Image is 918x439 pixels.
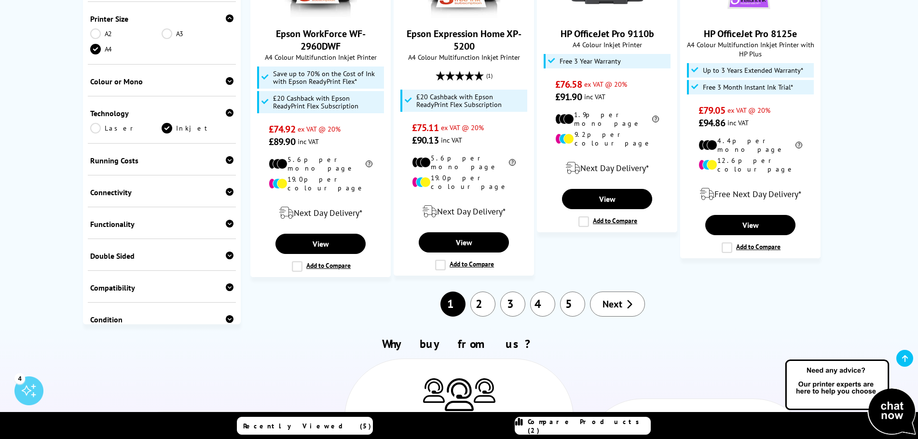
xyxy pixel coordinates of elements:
[162,28,233,39] a: A3
[578,216,637,227] label: Add to Compare
[90,14,234,24] div: Printer Size
[412,121,438,134] span: £75.11
[603,298,622,310] span: Next
[435,260,494,270] label: Add to Compare
[90,28,162,39] a: A2
[423,378,445,403] img: Printer Experts
[445,378,474,412] img: Printer Experts
[90,44,162,54] a: A4
[269,155,372,173] li: 5.6p per mono page
[273,70,382,85] span: Save up to 70% on the Cost of Ink with Epson ReadyPrint Flex*
[727,106,770,115] span: ex VAT @ 20%
[703,67,803,74] span: Up to 3 Years Extended Warranty*
[416,93,525,108] span: £20 Cashback with Epson ReadyPrint Flex Subscription
[90,156,234,165] div: Running Costs
[419,232,508,253] a: View
[699,104,725,117] span: £79.05
[562,189,652,209] a: View
[703,83,793,91] span: Free 3 Month Instant Ink Trial*
[399,53,529,62] span: A4 Colour Multifunction Inkjet Printer
[722,242,781,253] label: Add to Compare
[555,78,582,91] span: £76.58
[292,261,351,272] label: Add to Compare
[237,417,373,435] a: Recently Viewed (5)
[412,154,516,171] li: 5.6p per mono page
[285,10,357,20] a: Epson WorkForce WF-2960DWF
[590,292,645,317] a: Next
[441,135,462,145] span: inc VAT
[555,130,659,147] li: 9.2p per colour page
[727,118,749,127] span: inc VAT
[90,283,234,293] div: Compatibility
[269,123,295,135] span: £74.92
[542,40,672,49] span: A4 Colour Inkjet Printer
[399,198,529,225] div: modal_delivery
[412,134,438,146] span: £90.13
[699,136,802,154] li: 4.4p per mono page
[90,108,234,118] div: Technology
[560,57,621,65] span: Free 3 Year Warranty
[298,124,341,133] span: ex VAT @ 20%
[783,358,918,437] img: Open Live Chat window
[276,27,366,53] a: Epson WorkForce WF-2960DWF
[584,92,605,101] span: inc VAT
[571,10,644,20] a: HP OfficeJet Pro 9110b
[555,91,582,103] span: £91.90
[584,80,627,89] span: ex VAT @ 20%
[474,378,495,403] img: Printer Experts
[530,292,555,317] a: 4
[560,292,585,317] a: 5
[90,123,162,133] a: Laser
[243,422,371,430] span: Recently Viewed (5)
[14,373,25,384] div: 4
[714,10,787,20] a: HP OfficeJet Pro 8125e
[256,200,385,226] div: modal_delivery
[275,234,365,254] a: View
[685,181,815,208] div: modal_delivery
[90,77,234,86] div: Colour or Mono
[486,67,493,85] span: (1)
[90,219,234,229] div: Functionality
[441,123,484,132] span: ex VAT @ 20%
[704,27,797,40] a: HP OfficeJet Pro 8125e
[90,251,234,261] div: Double Sided
[515,417,651,435] a: Compare Products (2)
[101,336,818,351] h2: Why buy from us?
[542,155,672,182] div: modal_delivery
[256,53,385,62] span: A4 Colour Multifunction Inkjet Printer
[412,173,516,191] li: 19.0p per colour page
[685,40,815,58] span: A4 Colour Multifunction Inkjet Printer with HP Plus
[699,117,725,129] span: £94.86
[269,175,372,192] li: 19.0p per colour page
[555,110,659,128] li: 1.9p per mono page
[298,137,319,146] span: inc VAT
[162,123,233,133] a: Inkjet
[561,27,654,40] a: HP OfficeJet Pro 9110b
[705,215,795,235] a: View
[273,94,382,110] span: £20 Cashback with Epson ReadyPrint Flex Subscription
[428,10,500,20] a: Epson Expression Home XP-5200
[407,27,521,53] a: Epson Expression Home XP-5200
[90,315,234,324] div: Condition
[470,292,495,317] a: 2
[90,187,234,197] div: Connectivity
[699,156,802,173] li: 12.6p per colour page
[500,292,525,317] a: 3
[269,135,295,148] span: £89.90
[528,417,650,435] span: Compare Products (2)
